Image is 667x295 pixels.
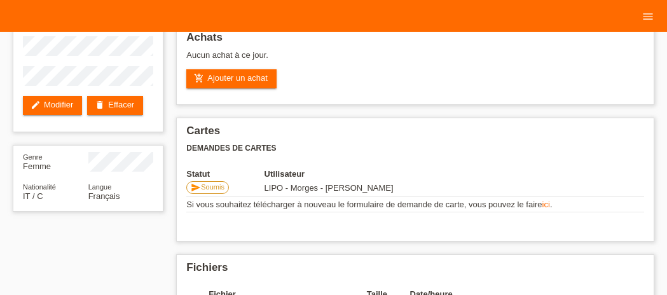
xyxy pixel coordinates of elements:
[23,191,43,201] span: Italie / C / 02.09.1972
[542,200,550,209] a: ici
[265,183,394,193] span: 26.09.2025
[186,144,644,153] h3: Demandes de cartes
[186,50,644,69] div: Aucun achat à ce jour.
[635,12,661,20] a: menu
[95,100,105,110] i: delete
[201,183,224,191] span: Soumis
[642,10,654,23] i: menu
[87,96,143,115] a: deleteEffacer
[265,169,448,179] th: Utilisateur
[88,191,120,201] span: Français
[88,183,112,191] span: Langue
[186,261,644,280] h2: Fichiers
[191,182,201,193] i: send
[186,31,644,50] h2: Achats
[186,197,644,212] td: Si vous souhaitez télécharger à nouveau le formulaire de demande de carte, vous pouvez le faire .
[186,69,277,88] a: add_shopping_cartAjouter un achat
[23,183,56,191] span: Nationalité
[186,169,264,179] th: Statut
[23,153,43,161] span: Genre
[31,100,41,110] i: edit
[23,96,82,115] a: editModifier
[23,152,88,171] div: Femme
[186,125,644,144] h2: Cartes
[194,73,204,83] i: add_shopping_cart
